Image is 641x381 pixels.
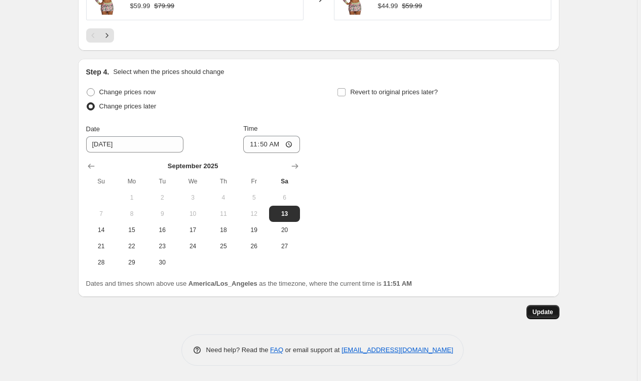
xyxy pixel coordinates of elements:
[181,177,204,185] span: We
[90,177,112,185] span: Su
[526,305,559,319] button: Update
[130,2,150,10] span: $59.99
[212,242,235,250] span: 25
[243,136,300,153] input: 12:00
[533,308,553,316] span: Update
[342,346,453,354] a: [EMAIL_ADDRESS][DOMAIN_NAME]
[86,280,412,287] span: Dates and times shown above use as the timezone, where the current time is
[100,28,114,43] button: Next
[270,346,283,354] a: FAQ
[243,242,265,250] span: 26
[239,173,269,189] th: Friday
[350,88,438,96] span: Revert to original prices later?
[86,125,100,133] span: Date
[402,2,422,10] span: $59.99
[181,210,204,218] span: 10
[117,206,147,222] button: Monday September 8 2025
[239,189,269,206] button: Friday September 5 2025
[117,189,147,206] button: Monday September 1 2025
[208,189,239,206] button: Thursday September 4 2025
[86,222,117,238] button: Sunday September 14 2025
[208,206,239,222] button: Thursday September 11 2025
[269,222,299,238] button: Saturday September 20 2025
[86,67,109,77] h2: Step 4.
[117,222,147,238] button: Monday September 15 2025
[117,254,147,271] button: Monday September 29 2025
[86,173,117,189] th: Sunday
[86,28,114,43] nav: Pagination
[117,238,147,254] button: Monday September 22 2025
[243,194,265,202] span: 5
[212,194,235,202] span: 4
[188,280,257,287] b: America/Los_Angeles
[243,125,257,132] span: Time
[90,242,112,250] span: 21
[177,222,208,238] button: Wednesday September 17 2025
[86,238,117,254] button: Sunday September 21 2025
[147,189,177,206] button: Tuesday September 2 2025
[288,159,302,173] button: Show next month, October 2025
[121,194,143,202] span: 1
[208,238,239,254] button: Thursday September 25 2025
[147,222,177,238] button: Tuesday September 16 2025
[151,258,173,266] span: 30
[181,226,204,234] span: 17
[269,238,299,254] button: Saturday September 27 2025
[273,242,295,250] span: 27
[90,210,112,218] span: 7
[151,226,173,234] span: 16
[177,173,208,189] th: Wednesday
[86,206,117,222] button: Sunday September 7 2025
[243,177,265,185] span: Fr
[147,173,177,189] th: Tuesday
[84,159,98,173] button: Show previous month, August 2025
[177,206,208,222] button: Wednesday September 10 2025
[383,280,412,287] b: 11:51 AM
[177,238,208,254] button: Wednesday September 24 2025
[151,242,173,250] span: 23
[151,194,173,202] span: 2
[273,226,295,234] span: 20
[86,254,117,271] button: Sunday September 28 2025
[117,173,147,189] th: Monday
[90,226,112,234] span: 14
[239,206,269,222] button: Friday September 12 2025
[121,226,143,234] span: 15
[121,210,143,218] span: 8
[206,346,271,354] span: Need help? Read the
[378,2,398,10] span: $44.99
[239,222,269,238] button: Friday September 19 2025
[147,254,177,271] button: Tuesday September 30 2025
[121,177,143,185] span: Mo
[90,258,112,266] span: 28
[273,177,295,185] span: Sa
[151,210,173,218] span: 9
[181,242,204,250] span: 24
[212,226,235,234] span: 18
[121,242,143,250] span: 22
[269,206,299,222] button: Today Saturday September 13 2025
[243,210,265,218] span: 12
[113,67,224,77] p: Select when the prices should change
[283,346,342,354] span: or email support at
[239,238,269,254] button: Friday September 26 2025
[147,238,177,254] button: Tuesday September 23 2025
[86,136,183,153] input: 9/13/2025
[99,102,157,110] span: Change prices later
[212,177,235,185] span: Th
[269,189,299,206] button: Saturday September 6 2025
[273,210,295,218] span: 13
[269,173,299,189] th: Saturday
[181,194,204,202] span: 3
[154,2,174,10] span: $79.99
[208,173,239,189] th: Thursday
[99,88,156,96] span: Change prices now
[151,177,173,185] span: Tu
[208,222,239,238] button: Thursday September 18 2025
[243,226,265,234] span: 19
[177,189,208,206] button: Wednesday September 3 2025
[273,194,295,202] span: 6
[147,206,177,222] button: Tuesday September 9 2025
[212,210,235,218] span: 11
[121,258,143,266] span: 29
